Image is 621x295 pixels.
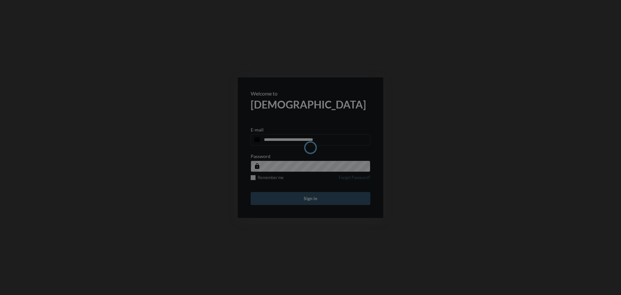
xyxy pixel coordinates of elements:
[251,98,370,111] h2: [DEMOGRAPHIC_DATA]
[251,175,284,180] label: Remember me
[251,153,270,159] p: Password
[251,127,264,132] p: E-mail
[339,175,370,184] a: Forgot Password?
[251,192,370,205] button: Sign in
[251,90,370,96] p: Welcome to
